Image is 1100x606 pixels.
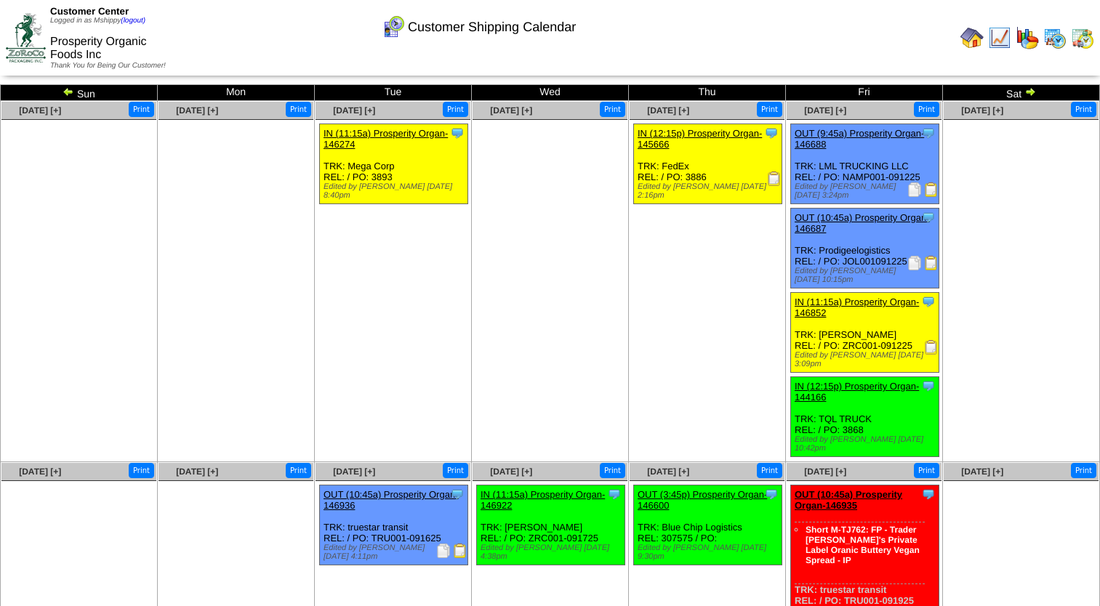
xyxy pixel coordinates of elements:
a: [DATE] [+] [490,105,532,116]
div: TRK: LML TRUCKING LLC REL: / PO: NAMP001-091225 [791,124,939,204]
a: [DATE] [+] [647,466,689,477]
div: Edited by [PERSON_NAME] [DATE] 3:24pm [795,182,939,200]
img: graph.gif [1016,26,1039,49]
div: TRK: [PERSON_NAME] REL: / PO: ZRC001-091725 [477,485,625,565]
img: Tooltip [921,487,936,501]
div: TRK: Prodigeelogistics REL: / PO: JOL001091225 [791,209,939,288]
a: [DATE] [+] [176,105,218,116]
a: [DATE] [+] [804,105,846,116]
button: Print [286,463,311,478]
td: Fri [786,85,943,101]
button: Print [129,102,154,117]
img: Tooltip [450,126,465,140]
img: ZoRoCo_Logo(Green%26Foil)%20jpg.webp [6,13,46,62]
a: [DATE] [+] [961,105,1003,116]
a: OUT (9:45a) Prosperity Organ-146688 [795,128,924,150]
a: IN (11:15a) Prosperity Organ-146852 [795,296,919,318]
a: [DATE] [+] [333,105,375,116]
img: Bill of Lading [453,544,467,558]
a: [DATE] [+] [490,466,532,477]
a: [DATE] [+] [961,466,1003,477]
a: IN (11:15a) Prosperity Organ-146274 [324,128,448,150]
img: calendarcustomer.gif [382,15,405,39]
a: [DATE] [+] [176,466,218,477]
button: Print [443,102,468,117]
button: Print [443,463,468,478]
span: Prosperity Organic Foods Inc [50,36,147,61]
td: Mon [158,85,315,101]
img: Tooltip [764,126,779,140]
button: Print [914,463,939,478]
div: TRK: TQL TRUCK REL: / PO: 3868 [791,377,939,457]
a: Short M-TJ762: FP - Trader [PERSON_NAME]'s Private Label Oranic Buttery Vegan Spread - IP [806,525,920,565]
a: [DATE] [+] [19,105,61,116]
a: OUT (10:45a) Prosperity Organ-146936 [324,489,458,511]
a: IN (12:15p) Prosperity Organ-145666 [638,128,762,150]
div: TRK: Mega Corp REL: / PO: 3893 [320,124,468,204]
div: Edited by [PERSON_NAME] [DATE] 10:15pm [795,267,939,284]
button: Print [1071,102,1096,117]
td: Sat [943,85,1100,101]
a: [DATE] [+] [804,466,846,477]
span: Thank You for Being Our Customer! [50,62,166,70]
a: (logout) [121,17,145,25]
img: Tooltip [764,487,779,501]
img: arrowright.gif [1024,86,1036,97]
img: Receiving Document [924,340,939,355]
button: Print [1071,463,1096,478]
img: Tooltip [921,294,936,309]
img: arrowleft.gif [63,86,74,97]
button: Print [914,102,939,117]
img: Tooltip [450,487,465,501]
td: Wed [472,85,629,101]
button: Print [600,102,625,117]
div: Edited by [PERSON_NAME] [DATE] 3:09pm [795,351,939,368]
div: Edited by [PERSON_NAME] [DATE] 2:16pm [638,182,782,200]
a: IN (12:15p) Prosperity Organ-144166 [795,381,919,403]
img: Tooltip [607,487,622,501]
div: Edited by [PERSON_NAME] [DATE] 4:11pm [324,544,467,561]
button: Print [757,463,782,478]
a: OUT (10:45a) Prosperity Organ-146935 [795,489,902,511]
img: Tooltip [921,126,936,140]
img: calendarinout.gif [1071,26,1094,49]
td: Thu [629,85,786,101]
div: Edited by [PERSON_NAME] [DATE] 4:38pm [481,544,625,561]
a: OUT (3:45p) Prosperity Organ-146600 [638,489,767,511]
button: Print [600,463,625,478]
a: [DATE] [+] [19,466,61,477]
img: Bill of Lading [924,182,939,197]
img: Tooltip [921,210,936,225]
img: Bill of Lading [924,256,939,270]
img: Tooltip [921,379,936,393]
span: Customer Center [50,6,129,17]
a: [DATE] [+] [333,466,375,477]
img: Receiving Document [767,171,782,186]
a: [DATE] [+] [647,105,689,116]
a: IN (11:15a) Prosperity Organ-146922 [481,489,605,511]
td: Sun [1,85,158,101]
img: Packing Slip [907,256,922,270]
img: calendarprod.gif [1043,26,1067,49]
div: Edited by [PERSON_NAME] [DATE] 9:30pm [638,544,782,561]
div: Edited by [PERSON_NAME] [DATE] 10:42pm [795,435,939,453]
img: home.gif [960,26,984,49]
div: Edited by [PERSON_NAME] [DATE] 8:40pm [324,182,467,200]
button: Print [757,102,782,117]
span: Logged in as Mshippy [50,17,145,25]
span: Customer Shipping Calendar [408,20,576,35]
a: OUT (10:45a) Prosperity Organ-146687 [795,212,929,234]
